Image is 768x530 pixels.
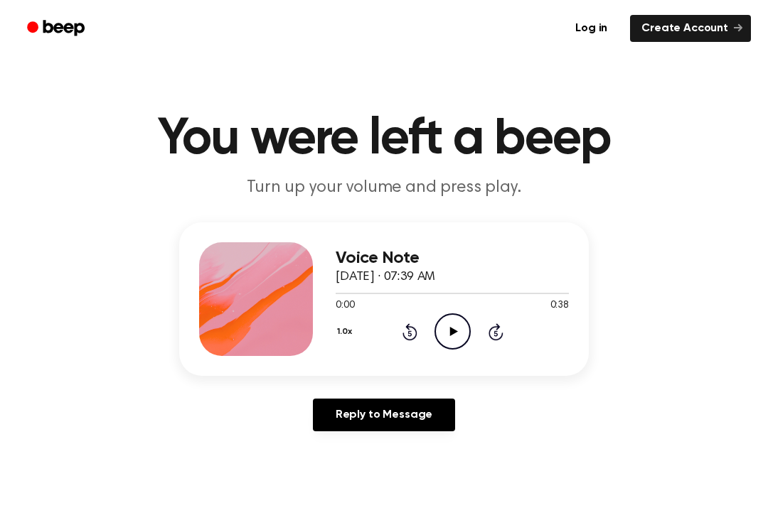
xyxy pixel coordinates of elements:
[336,271,435,283] span: [DATE] · 07:39 AM
[630,15,751,42] a: Create Account
[561,12,622,45] a: Log in
[20,114,748,165] h1: You were left a beep
[336,249,569,268] h3: Voice Note
[313,399,455,431] a: Reply to Message
[336,320,357,344] button: 1.0x
[111,176,657,200] p: Turn up your volume and press play.
[17,15,97,43] a: Beep
[550,298,569,313] span: 0:38
[336,298,354,313] span: 0:00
